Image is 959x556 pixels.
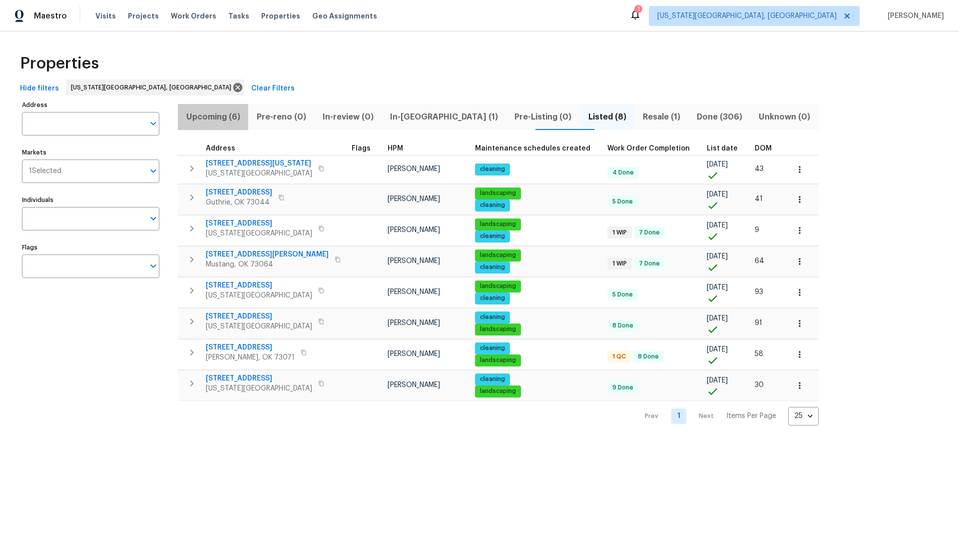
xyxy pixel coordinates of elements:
span: cleaning [476,263,509,271]
span: [PERSON_NAME] [388,350,440,357]
span: [PERSON_NAME] [388,319,440,326]
span: 1 QC [608,352,630,361]
span: List date [707,145,738,152]
span: cleaning [476,294,509,302]
span: landscaping [476,220,520,228]
span: 43 [755,165,764,172]
span: [DATE] [707,253,728,260]
nav: Pagination Navigation [635,407,819,425]
span: 4 Done [608,168,638,177]
span: 5 Done [608,197,637,206]
span: [US_STATE][GEOGRAPHIC_DATA], [GEOGRAPHIC_DATA] [657,11,837,21]
span: Clear Filters [251,82,295,95]
span: [DATE] [707,346,728,353]
span: [DATE] [707,161,728,168]
span: Maintenance schedules created [475,145,590,152]
span: Pre-reno (0) [254,110,308,124]
span: [STREET_ADDRESS] [206,280,312,290]
span: [US_STATE][GEOGRAPHIC_DATA] [206,321,312,331]
span: [PERSON_NAME] [884,11,944,21]
span: Flags [352,145,371,152]
button: Open [146,211,160,225]
span: [PERSON_NAME] [388,288,440,295]
span: In-review (0) [320,110,376,124]
span: 58 [755,350,763,357]
span: 93 [755,288,763,295]
span: 1 Selected [29,167,61,175]
span: [PERSON_NAME] [388,381,440,388]
span: [DATE] [707,315,728,322]
span: In-[GEOGRAPHIC_DATA] (1) [388,110,500,124]
span: [PERSON_NAME] [388,226,440,233]
span: 30 [755,381,764,388]
span: [US_STATE][GEOGRAPHIC_DATA] [206,290,312,300]
span: Geo Assignments [312,11,377,21]
button: Open [146,164,160,178]
span: 7 Done [635,228,664,237]
span: [DATE] [707,191,728,198]
span: 91 [755,319,762,326]
span: landscaping [476,356,520,364]
span: DOM [755,145,772,152]
span: 9 [755,226,759,233]
span: Unknown (0) [757,110,813,124]
a: Goto page 1 [671,408,686,424]
span: 1 WIP [608,228,631,237]
button: Clear Filters [247,79,299,98]
span: Mustang, OK 73064 [206,259,329,269]
span: landscaping [476,282,520,290]
span: Listed (8) [586,110,628,124]
span: 41 [755,195,763,202]
span: [STREET_ADDRESS][PERSON_NAME] [206,249,329,259]
div: 25 [788,403,819,429]
label: Address [22,102,159,108]
label: Flags [22,244,159,250]
span: [STREET_ADDRESS] [206,311,312,321]
span: [PERSON_NAME] [388,257,440,264]
span: Maestro [34,11,67,21]
span: cleaning [476,344,509,352]
div: 1 [637,4,640,14]
span: [DATE] [707,377,728,384]
span: [STREET_ADDRESS][US_STATE] [206,158,312,168]
span: 64 [755,257,764,264]
span: [DATE] [707,284,728,291]
span: [US_STATE][GEOGRAPHIC_DATA], [GEOGRAPHIC_DATA] [71,82,235,92]
span: Resale (1) [640,110,682,124]
button: Hide filters [16,79,63,98]
span: cleaning [476,313,509,321]
span: [DATE] [707,222,728,229]
span: landscaping [476,189,520,197]
span: Work Order Completion [607,145,690,152]
span: landscaping [476,251,520,259]
button: Open [146,116,160,130]
span: [US_STATE][GEOGRAPHIC_DATA] [206,168,312,178]
span: HPM [388,145,403,152]
span: [US_STATE][GEOGRAPHIC_DATA] [206,228,312,238]
span: [PERSON_NAME] [388,195,440,202]
span: [STREET_ADDRESS] [206,342,295,352]
span: Properties [20,58,99,68]
label: Individuals [22,197,159,203]
span: Properties [261,11,300,21]
p: Items Per Page [726,411,776,421]
span: 9 Done [608,383,637,392]
button: Open [146,259,160,273]
span: Tasks [228,12,249,19]
span: Work Orders [171,11,216,21]
span: 8 Done [634,352,663,361]
span: Address [206,145,235,152]
label: Markets [22,149,159,155]
span: [STREET_ADDRESS] [206,218,312,228]
span: Visits [95,11,116,21]
span: landscaping [476,325,520,333]
span: [STREET_ADDRESS] [206,373,312,383]
span: Upcoming (6) [184,110,242,124]
span: 7 Done [635,259,664,268]
span: [PERSON_NAME] [388,165,440,172]
div: [US_STATE][GEOGRAPHIC_DATA], [GEOGRAPHIC_DATA] [66,79,244,95]
span: [PERSON_NAME], OK 73071 [206,352,295,362]
span: cleaning [476,201,509,209]
span: cleaning [476,165,509,173]
span: 1 WIP [608,259,631,268]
